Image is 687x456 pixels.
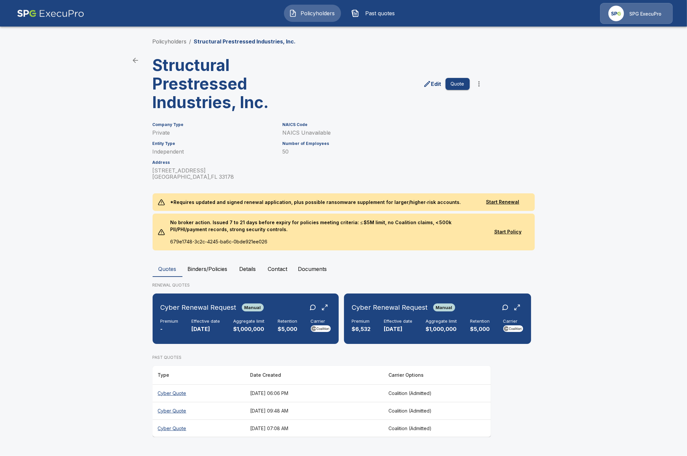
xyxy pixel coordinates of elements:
[486,226,529,238] button: Start Policy
[278,325,298,333] p: $5,000
[153,402,245,420] th: Cyber Quote
[472,77,486,91] button: more
[153,420,245,437] th: Cyber Quote
[422,79,443,89] a: edit
[278,319,298,324] h6: Retention
[153,261,182,277] button: Quotes
[383,402,491,420] th: Coalition (Admitted)
[161,325,178,333] p: -
[153,355,491,360] p: PAST QUOTES
[161,302,237,313] h6: Cyber Renewal Request
[153,37,296,45] nav: breadcrumb
[233,261,263,277] button: Details
[352,319,371,324] h6: Premium
[282,122,469,127] h6: NAICS Code
[383,366,491,385] th: Carrier Options
[153,366,491,437] table: responsive table
[293,261,332,277] button: Documents
[153,160,275,165] h6: Address
[153,167,275,180] p: [STREET_ADDRESS] [GEOGRAPHIC_DATA] , FL 33178
[153,261,535,277] div: policyholder tabs
[352,325,371,333] p: $6,532
[282,141,469,146] h6: Number of Employees
[129,54,142,67] a: back
[503,319,523,324] h6: Carrier
[242,305,264,310] span: Manual
[503,325,523,332] img: Carrier
[153,282,535,288] p: RENEWAL QUOTES
[476,196,529,208] button: Start Renewal
[431,80,442,88] p: Edit
[153,366,245,385] th: Type
[165,214,486,238] p: No broker action. Issued 7 to 21 days before expiry for policies meeting criteria: ≤ $5M limit, n...
[245,420,383,437] th: [DATE] 07:08 AM
[600,3,673,24] a: Agency IconSPG ExecuPro
[311,319,331,324] h6: Carrier
[629,11,661,17] p: SPG ExecuPro
[289,9,297,17] img: Policyholders Icon
[234,325,265,333] p: $1,000,000
[433,305,455,310] span: Manual
[470,319,490,324] h6: Retention
[234,319,265,324] h6: Aggregate limit
[17,3,84,24] img: AA Logo
[282,149,469,155] p: 50
[263,261,293,277] button: Contact
[384,319,413,324] h6: Effective date
[446,78,470,90] button: Quote
[311,325,331,332] img: Carrier
[383,420,491,437] th: Coalition (Admitted)
[165,238,486,250] p: 679e1748-3c2c-4245-ba6c-0bde921ee026
[245,402,383,420] th: [DATE] 09:48 AM
[284,5,341,22] button: Policyholders IconPolicyholders
[245,384,383,402] th: [DATE] 06:06 PM
[153,122,275,127] h6: Company Type
[182,261,233,277] button: Binders/Policies
[384,325,413,333] p: [DATE]
[192,319,220,324] h6: Effective date
[383,384,491,402] th: Coalition (Admitted)
[165,193,466,211] p: *Requires updated and signed renewal application, plus possible ransomware supplement for larger/...
[300,9,336,17] span: Policyholders
[153,384,245,402] th: Cyber Quote
[426,319,457,324] h6: Aggregate limit
[153,149,275,155] p: Independent
[282,130,469,136] p: NAICS Unavailable
[189,37,191,45] li: /
[608,6,624,21] img: Agency Icon
[362,9,398,17] span: Past quotes
[346,5,403,22] button: Past quotes IconPast quotes
[352,302,428,313] h6: Cyber Renewal Request
[470,325,490,333] p: $5,000
[192,325,220,333] p: [DATE]
[194,37,296,45] p: Structural Prestressed Industries, Inc.
[245,366,383,385] th: Date Created
[153,130,275,136] p: Private
[153,56,316,112] h3: Structural Prestressed Industries, Inc.
[426,325,457,333] p: $1,000,000
[153,38,187,45] a: Policyholders
[153,141,275,146] h6: Entity Type
[351,9,359,17] img: Past quotes Icon
[161,319,178,324] h6: Premium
